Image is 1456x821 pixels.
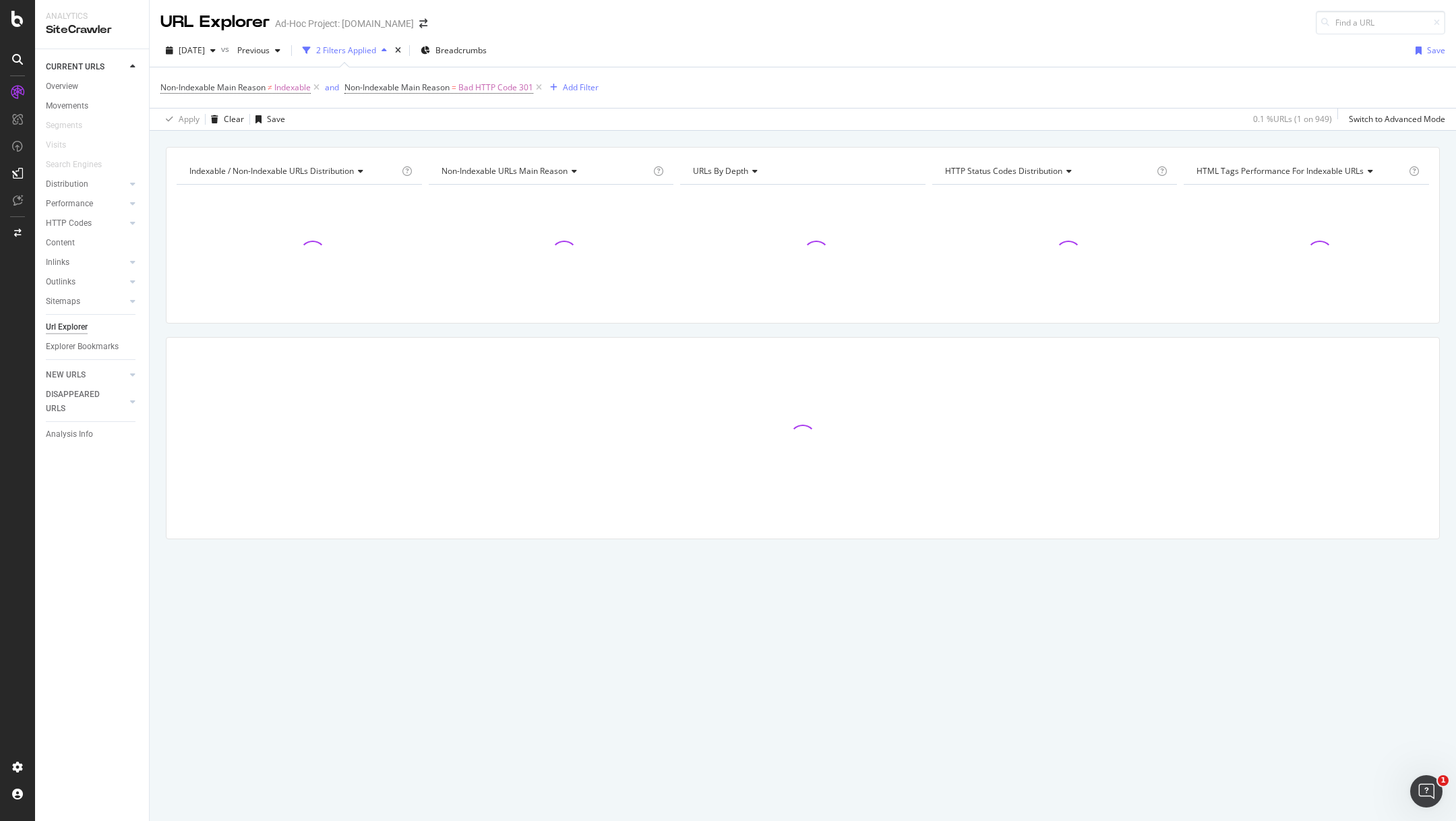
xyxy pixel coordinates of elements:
[46,275,75,289] div: Outlinks
[46,295,80,309] div: Sitemaps
[46,255,126,270] a: Inlinks
[232,44,270,56] span: Previous
[46,138,80,152] a: Visits
[46,388,114,416] div: DISAPPEARED URLS
[693,165,748,177] span: URLs by Depth
[46,320,140,334] a: Url Explorer
[46,138,66,152] div: Visits
[179,44,205,56] span: 2025 Sep. 22nd
[1194,160,1406,182] h4: HTML Tags Performance for Indexable URLs
[187,160,399,182] h4: Indexable / Non-Indexable URLs Distribution
[1438,775,1449,786] span: 1
[46,320,88,334] div: Url Explorer
[435,44,487,56] span: Breadcrumbs
[268,82,272,93] span: ≠
[46,255,69,270] div: Inlinks
[297,40,392,61] button: 2 Filters Applied
[439,160,651,182] h4: Non-Indexable URLs Main Reason
[1316,11,1445,34] input: Find a URL
[1253,113,1332,125] div: 0.1 % URLs ( 1 on 949 )
[46,236,140,250] a: Content
[274,78,311,97] span: Indexable
[545,80,599,96] button: Add Filter
[46,80,140,94] a: Overview
[179,113,200,125] div: Apply
[1196,165,1364,177] span: HTML Tags Performance for Indexable URLs
[46,295,126,309] a: Sitemaps
[415,40,492,61] button: Breadcrumbs
[1427,44,1445,56] div: Save
[46,216,92,231] div: HTTP Codes
[1410,40,1445,61] button: Save
[46,427,140,442] a: Analysis Info
[46,60,104,74] div: CURRENT URLS
[942,160,1155,182] h4: HTTP Status Codes Distribution
[46,99,88,113] div: Movements
[1410,775,1443,808] iframe: Intercom live chat
[344,82,450,93] span: Non-Indexable Main Reason
[46,368,86,382] div: NEW URLS
[160,40,221,61] button: [DATE]
[221,43,232,55] span: vs
[316,44,376,56] div: 2 Filters Applied
[232,40,286,61] button: Previous
[325,82,339,93] div: and
[392,44,404,57] div: times
[46,177,126,191] a: Distribution
[46,99,140,113] a: Movements
[160,11,270,34] div: URL Explorer
[46,197,126,211] a: Performance
[250,109,285,130] button: Save
[46,368,126,382] a: NEW URLS
[267,113,285,125] div: Save
[419,19,427,28] div: arrow-right-arrow-left
[442,165,568,177] span: Non-Indexable URLs Main Reason
[458,78,533,97] span: Bad HTTP Code 301
[452,82,456,93] span: =
[46,197,93,211] div: Performance
[46,119,96,133] a: Segments
[46,340,140,354] a: Explorer Bookmarks
[46,80,78,94] div: Overview
[46,22,138,38] div: SiteCrawler
[325,81,339,94] button: and
[160,109,200,130] button: Apply
[189,165,354,177] span: Indexable / Non-Indexable URLs distribution
[1349,113,1445,125] div: Switch to Advanced Mode
[275,17,414,30] div: Ad-Hoc Project: [DOMAIN_NAME]
[46,388,126,416] a: DISAPPEARED URLS
[224,113,244,125] div: Clear
[563,82,599,93] div: Add Filter
[46,427,93,442] div: Analysis Info
[206,109,244,130] button: Clear
[46,158,115,172] a: Search Engines
[46,177,88,191] div: Distribution
[46,60,126,74] a: CURRENT URLS
[690,160,913,182] h4: URLs by Depth
[46,216,126,231] a: HTTP Codes
[46,236,75,250] div: Content
[46,11,138,22] div: Analytics
[46,119,82,133] div: Segments
[46,275,126,289] a: Outlinks
[160,82,266,93] span: Non-Indexable Main Reason
[46,158,102,172] div: Search Engines
[46,340,119,354] div: Explorer Bookmarks
[945,165,1062,177] span: HTTP Status Codes Distribution
[1343,109,1445,130] button: Switch to Advanced Mode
